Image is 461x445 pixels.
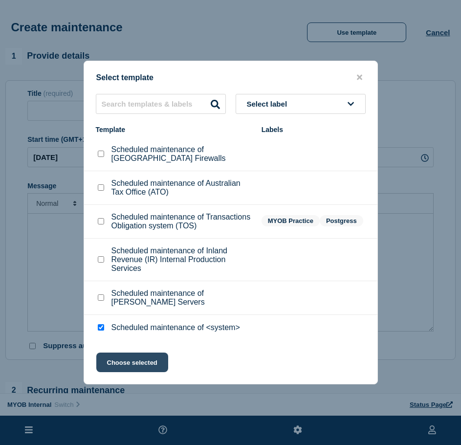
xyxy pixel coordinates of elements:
[247,100,291,108] span: Select label
[111,145,252,163] p: Scheduled maintenance of [GEOGRAPHIC_DATA] Firewalls
[320,215,363,226] span: Postgress
[354,73,365,82] button: close button
[84,73,377,82] div: Select template
[96,353,168,372] button: Choose selected
[262,126,366,133] div: Labels
[111,289,252,307] p: Scheduled maintenance of [PERSON_NAME] Servers
[111,213,252,230] p: Scheduled maintenance of Transactions Obligation system (TOS)
[98,184,104,191] input: Scheduled maintenance of Australian Tax Office (ATO) checkbox
[98,218,104,224] input: Scheduled maintenance of Transactions Obligation system (TOS) checkbox
[96,94,226,114] input: Search templates & labels
[96,126,252,133] div: Template
[111,323,240,332] p: Scheduled maintenance of <system>
[111,246,252,273] p: Scheduled maintenance of Inland Revenue (IR) Internal Production Services
[236,94,366,114] button: Select label
[98,294,104,301] input: Scheduled maintenance of Archie Servers checkbox
[262,215,320,226] span: MYOB Practice
[98,324,104,331] input: Scheduled maintenance of <system> checkbox
[98,151,104,157] input: Scheduled maintenance of Palo Alto Firewalls checkbox
[111,179,252,197] p: Scheduled maintenance of Australian Tax Office (ATO)
[98,256,104,263] input: Scheduled maintenance of Inland Revenue (IR) Internal Production Services checkbox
